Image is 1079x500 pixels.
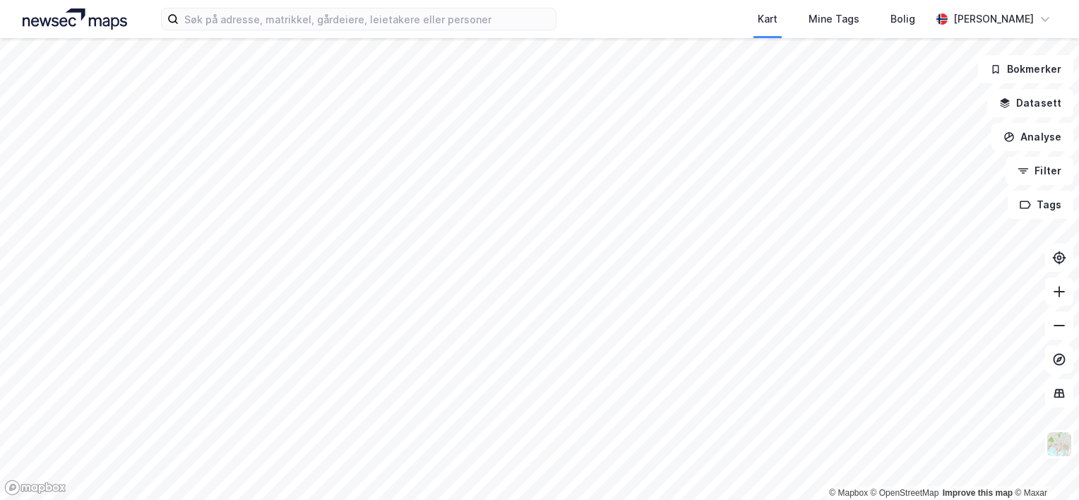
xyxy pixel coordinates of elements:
[829,488,868,498] a: Mapbox
[1008,432,1079,500] div: Kontrollprogram for chat
[943,488,1013,498] a: Improve this map
[179,8,556,30] input: Søk på adresse, matrikkel, gårdeiere, leietakere eller personer
[953,11,1034,28] div: [PERSON_NAME]
[991,123,1073,151] button: Analyse
[1006,157,1073,185] button: Filter
[809,11,859,28] div: Mine Tags
[1008,432,1079,500] iframe: Chat Widget
[758,11,777,28] div: Kart
[23,8,127,30] img: logo.a4113a55bc3d86da70a041830d287a7e.svg
[871,488,939,498] a: OpenStreetMap
[4,480,66,496] a: Mapbox homepage
[890,11,915,28] div: Bolig
[1046,431,1073,458] img: Z
[978,55,1073,83] button: Bokmerker
[1008,191,1073,219] button: Tags
[987,89,1073,117] button: Datasett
